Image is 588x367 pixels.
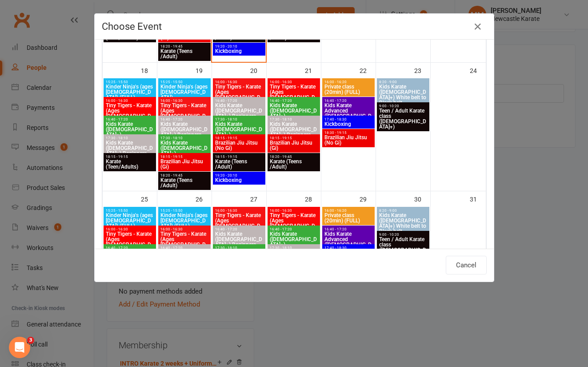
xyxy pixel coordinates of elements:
span: Kids Karate Advanced ([DEMOGRAPHIC_DATA]+) [324,231,373,253]
span: Kickboxing [324,121,373,127]
span: 16:00 - 16:30 [215,80,264,84]
span: 16:00 - 16:20 [324,209,373,213]
span: 15:25 - 15:50 [160,80,209,84]
span: 15:25 - 15:50 [105,80,154,84]
div: 18 [141,63,157,77]
span: Tiny Tigers - Karate (Ages [DEMOGRAPHIC_DATA]) [105,231,154,253]
span: Tiny Tigers - Karate (Ages [DEMOGRAPHIC_DATA]) [215,84,264,105]
span: Tiny Tigers - Karate (Ages [DEMOGRAPHIC_DATA]) [105,103,154,124]
span: 9:00 - 10:20 [379,233,428,237]
span: Private class (20min) (FULL) [324,84,373,95]
div: 31 [470,191,486,206]
span: 17:30 - 18:10 [269,246,318,250]
span: 18:15 - 19:15 [269,136,318,140]
span: 17:30 - 18:10 [215,246,264,250]
span: 18:15 - 19:15 [105,155,154,159]
button: Close [471,20,485,34]
span: 16:00 - 16:30 [215,209,264,213]
span: 16:40 - 17:20 [215,227,264,231]
span: 18:15 - 19:15 [215,136,264,140]
span: Kids Karate ([DEMOGRAPHIC_DATA]+) Intermediate+ [269,231,318,253]
span: Tiny Tigers - Karate (Ages [DEMOGRAPHIC_DATA]) [269,84,318,105]
span: 18:20 - 19:45 [160,173,209,177]
span: 15:25 - 15:50 [160,209,209,213]
span: 17:30 - 18:10 [160,136,209,140]
span: 18:20 - 19:45 [269,155,318,159]
span: 16:00 - 16:30 [105,99,154,103]
span: Teen / Adult Karate class ([DEMOGRAPHIC_DATA]+) [379,237,428,258]
div: 20 [250,63,266,77]
span: 16:00 - 16:20 [324,80,373,84]
span: Kids Karate ([DEMOGRAPHIC_DATA]+) Intermediate+ [269,103,318,124]
iframe: Intercom live chat [9,337,30,358]
div: 29 [360,191,376,206]
span: 17:40 - 18:30 [324,117,373,121]
span: 16:40 - 17:20 [215,99,264,103]
span: 3 [27,337,34,344]
span: Kids Karate ([DEMOGRAPHIC_DATA]+) Beginners [215,103,264,119]
span: 16:00 - 16:30 [269,209,318,213]
button: Cancel [446,256,487,274]
span: 18:15 - 19:15 [160,155,209,159]
span: Tiny Tigers - Karate (Ages [DEMOGRAPHIC_DATA]) [215,213,264,234]
h4: Choose Event [102,21,487,32]
span: 8:20 - 9:00 [379,80,428,84]
span: Kickboxing [215,177,264,183]
span: 19:20 - 20:10 [215,44,264,48]
span: Tiny Tigers - Karate (Ages [DEMOGRAPHIC_DATA]) [269,213,318,234]
div: 24 [470,63,486,77]
span: 17:30 - 18:10 [215,117,264,121]
span: 19:20 - 20:10 [215,173,264,177]
span: 18:15 - 19:15 [215,155,264,159]
span: Kinder Ninja's (ages [DEMOGRAPHIC_DATA]) (FULL) [105,84,154,100]
span: Kids Karate ([DEMOGRAPHIC_DATA]+) Beginners [160,121,209,137]
span: 17:30 - 18:10 [269,117,318,121]
span: Kids Karate ([DEMOGRAPHIC_DATA]+) Beginners [215,231,264,247]
span: Kids Karate ([DEMOGRAPHIC_DATA]+) Beginners [269,121,318,137]
span: 9:00 - 10:20 [379,104,428,108]
span: 17:30 - 18:10 [105,136,154,140]
div: 27 [250,191,266,206]
span: Karate (Teen/Adults) [105,30,154,40]
span: Brazilian Jiu Jitsu (No Gi) [215,140,264,151]
div: 19 [196,63,212,77]
span: Tiny Tigers - Karate (Ages [DEMOGRAPHIC_DATA]) [160,231,209,253]
span: Teen / Adult Karate class ([DEMOGRAPHIC_DATA]+) [379,108,428,129]
span: Brazilian Jiu Jitsu (Gi) [160,159,209,169]
span: 15:25 - 15:50 [105,209,154,213]
span: Kids Karate ([DEMOGRAPHIC_DATA]+) White belt to Black belt [379,213,428,234]
span: Kids Karate ([DEMOGRAPHIC_DATA]+) Intermediate+ [215,121,264,143]
span: Brazilian Jiu Jitsu (Gi) [269,140,318,151]
span: 16:40 - 17:20 [160,246,209,250]
span: Karate (Teens /Adult) [215,159,264,169]
span: Kids Karate ([DEMOGRAPHIC_DATA]+) Intermediate+ [105,121,154,143]
span: Karate (Teens /Adult) [160,177,209,188]
span: Kids Karate ([DEMOGRAPHIC_DATA]+) Beginners [105,140,154,156]
div: 21 [305,63,321,77]
div: 26 [196,191,212,206]
span: Kids Karate ([DEMOGRAPHIC_DATA]+) White belt to Black belt [379,84,428,105]
span: Kids Karate ([DEMOGRAPHIC_DATA]+) Intermediate+ [160,140,209,161]
span: 16:00 - 16:30 [160,227,209,231]
span: 16:00 - 16:30 [269,80,318,84]
span: 8:20 - 9:00 [379,209,428,213]
span: Kids Karate Advanced ([DEMOGRAPHIC_DATA]+) [324,103,373,124]
span: Kinder Ninja's (ages [DEMOGRAPHIC_DATA]) (FULL) [105,213,154,229]
span: Karate (Teens /Adult) [160,48,209,59]
span: 16:40 - 17:20 [269,227,318,231]
div: 30 [414,191,430,206]
span: Private class (20min) (FULL) [324,213,373,223]
div: 22 [360,63,376,77]
div: 28 [305,191,321,206]
span: 16:40 - 17:20 [324,99,373,103]
span: Kinder Ninja's (ages [DEMOGRAPHIC_DATA]) (FULL) [160,213,209,229]
span: 16:40 - 17:20 [324,227,373,231]
span: 17:40 - 18:30 [324,246,373,250]
span: Karate (Teen/Adults) [105,159,154,169]
span: Kinder Ninja's (ages [DEMOGRAPHIC_DATA]) [160,84,209,100]
span: 18:20 - 19:45 [160,44,209,48]
span: 16:00 - 16:30 [105,227,154,231]
span: Tiny Tigers - Karate (Ages [DEMOGRAPHIC_DATA]) (FULL) [160,103,209,124]
div: 23 [414,63,430,77]
div: 25 [141,191,157,206]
